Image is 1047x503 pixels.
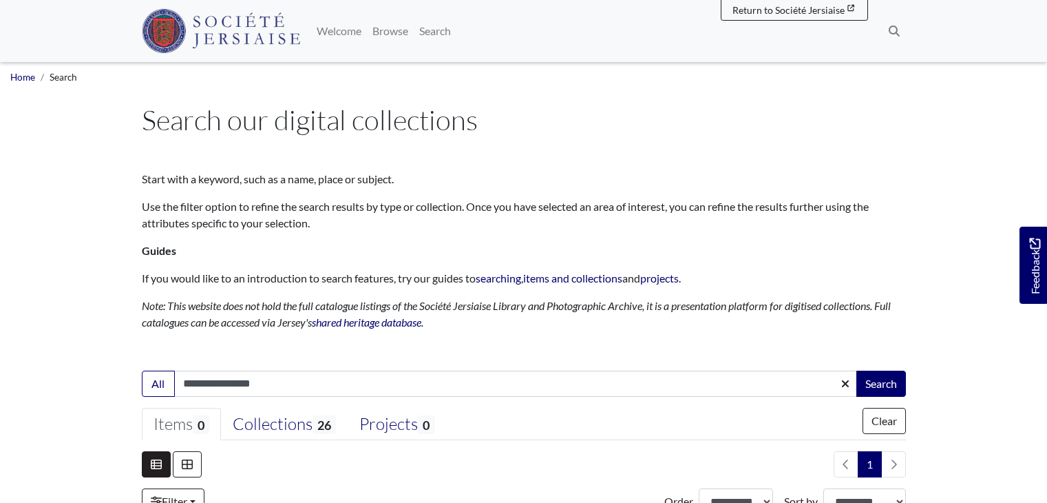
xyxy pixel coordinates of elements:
[142,198,906,232] p: Use the filter option to refine the search results by type or collection. Once you have selected ...
[154,414,209,435] div: Items
[311,17,367,45] a: Welcome
[732,4,845,16] span: Return to Société Jersiaise
[50,72,77,83] span: Search
[142,244,176,257] strong: Guides
[142,6,301,57] a: Société Jersiaise logo
[367,17,414,45] a: Browse
[174,371,858,397] input: Enter one or more search terms...
[856,371,906,397] button: Search
[142,171,906,187] p: Start with a keyword, such as a name, place or subject.
[476,271,521,285] a: searching
[418,415,434,434] span: 0
[142,103,906,136] h1: Search our digital collections
[863,408,906,434] button: Clear
[414,17,456,45] a: Search
[312,316,421,329] a: shared heritage database
[640,271,679,285] a: projects
[313,415,336,434] span: 26
[10,72,35,83] a: Home
[523,271,622,285] a: items and collections
[142,299,891,329] em: Note: This website does not hold the full catalogue listings of the Société Jersiaise Library and...
[142,270,906,287] p: If you would like to an introduction to search features, try our guides to , and .
[359,414,434,435] div: Projects
[1019,227,1047,304] a: Would you like to provide feedback?
[193,415,209,434] span: 0
[858,451,882,478] span: Goto page 1
[1026,238,1043,294] span: Feedback
[233,414,336,435] div: Collections
[142,9,301,53] img: Société Jersiaise
[828,451,906,478] nav: pagination
[142,371,175,397] button: All
[834,451,858,478] li: Previous page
